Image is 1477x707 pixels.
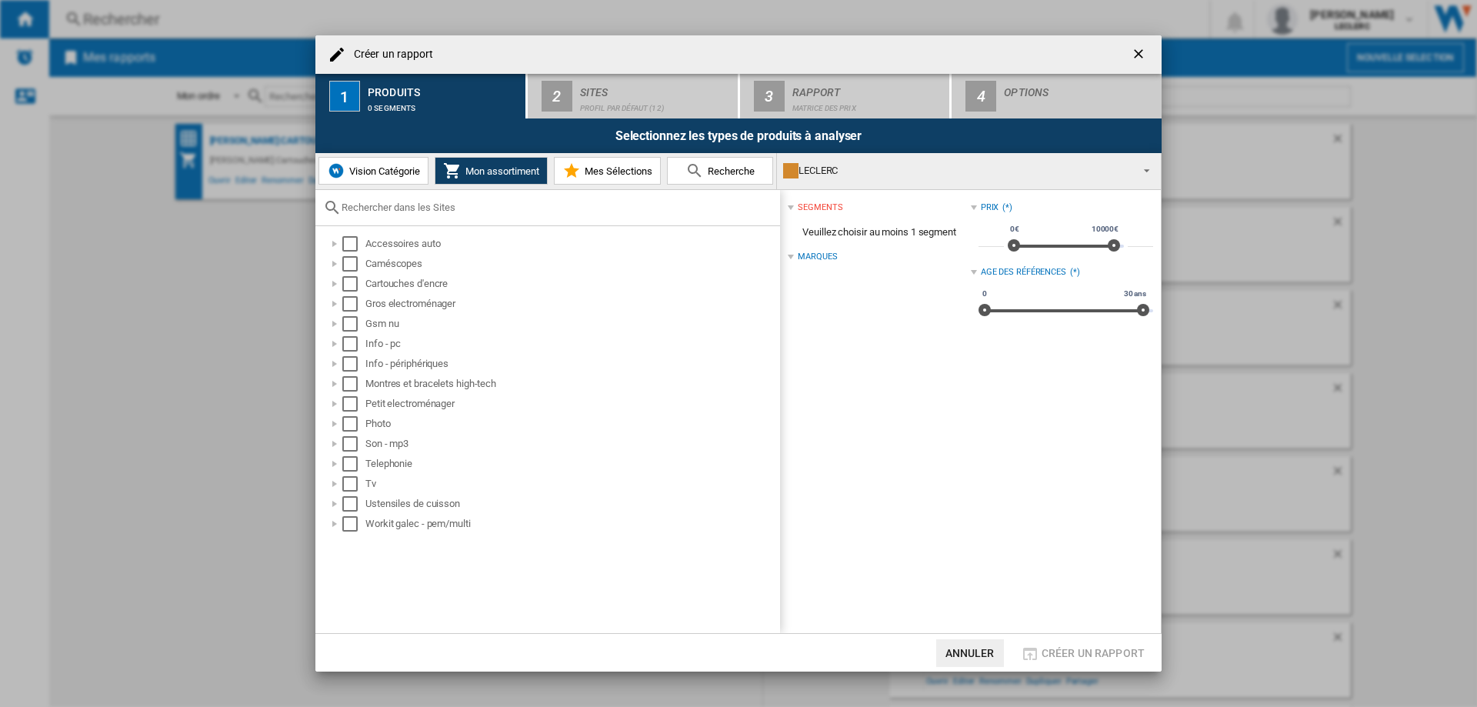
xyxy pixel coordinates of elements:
[965,81,996,112] div: 4
[528,74,739,118] button: 2 Sites Profil par défaut (12)
[365,476,778,492] div: Tv
[342,316,365,332] md-checkbox: Select
[581,165,652,177] span: Mes Sélections
[462,165,539,177] span: Mon assortiment
[342,496,365,512] md-checkbox: Select
[788,218,970,247] span: Veuillez choisir au moins 1 segment
[1016,639,1149,667] button: Créer un rapport
[342,256,365,272] md-checkbox: Select
[342,396,365,412] md-checkbox: Select
[342,336,365,352] md-checkbox: Select
[315,74,527,118] button: 1 Produits 0 segments
[792,96,944,112] div: Matrice des prix
[1008,223,1022,235] span: 0€
[1042,647,1145,659] span: Créer un rapport
[342,476,365,492] md-checkbox: Select
[365,256,778,272] div: Caméscopes
[740,74,952,118] button: 3 Rapport Matrice des prix
[365,496,778,512] div: Ustensiles de cuisson
[798,251,837,263] div: Marques
[1125,39,1155,70] button: getI18NText('BUTTONS.CLOSE_DIALOG')
[542,81,572,112] div: 2
[435,157,548,185] button: Mon assortiment
[667,157,773,185] button: Recherche
[580,80,732,96] div: Sites
[365,316,778,332] div: Gsm nu
[981,266,1066,278] div: Age des références
[952,74,1162,118] button: 4 Options
[365,456,778,472] div: Telephonie
[342,276,365,292] md-checkbox: Select
[368,96,519,112] div: 0 segments
[368,80,519,96] div: Produits
[342,356,365,372] md-checkbox: Select
[792,80,944,96] div: Rapport
[342,436,365,452] md-checkbox: Select
[1089,223,1121,235] span: 10000€
[342,516,365,532] md-checkbox: Select
[345,165,420,177] span: Vision Catégorie
[580,96,732,112] div: Profil par défaut (12)
[981,202,999,214] div: Prix
[365,296,778,312] div: Gros electroménager
[342,416,365,432] md-checkbox: Select
[329,81,360,112] div: 1
[798,202,842,214] div: segments
[315,118,1162,153] div: Selectionnez les types de produits à analyser
[554,157,661,185] button: Mes Sélections
[1122,288,1149,300] span: 30 ans
[318,157,428,185] button: Vision Catégorie
[342,236,365,252] md-checkbox: Select
[980,288,989,300] span: 0
[936,639,1004,667] button: Annuler
[365,436,778,452] div: Son - mp3
[365,516,778,532] div: Workit galec - pem/multi
[365,396,778,412] div: Petit electroménager
[704,165,755,177] span: Recherche
[1131,46,1149,65] ng-md-icon: getI18NText('BUTTONS.CLOSE_DIALOG')
[365,336,778,352] div: Info - pc
[346,47,434,62] h4: Créer un rapport
[342,202,772,213] input: Rechercher dans les Sites
[342,296,365,312] md-checkbox: Select
[365,376,778,392] div: Montres et bracelets high-tech
[1004,80,1155,96] div: Options
[342,376,365,392] md-checkbox: Select
[327,162,345,180] img: wiser-icon-blue.png
[754,81,785,112] div: 3
[365,276,778,292] div: Cartouches d'encre
[365,416,778,432] div: Photo
[342,456,365,472] md-checkbox: Select
[365,356,778,372] div: Info - périphériques
[783,160,1130,182] div: LECLERC
[365,236,778,252] div: Accessoires auto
